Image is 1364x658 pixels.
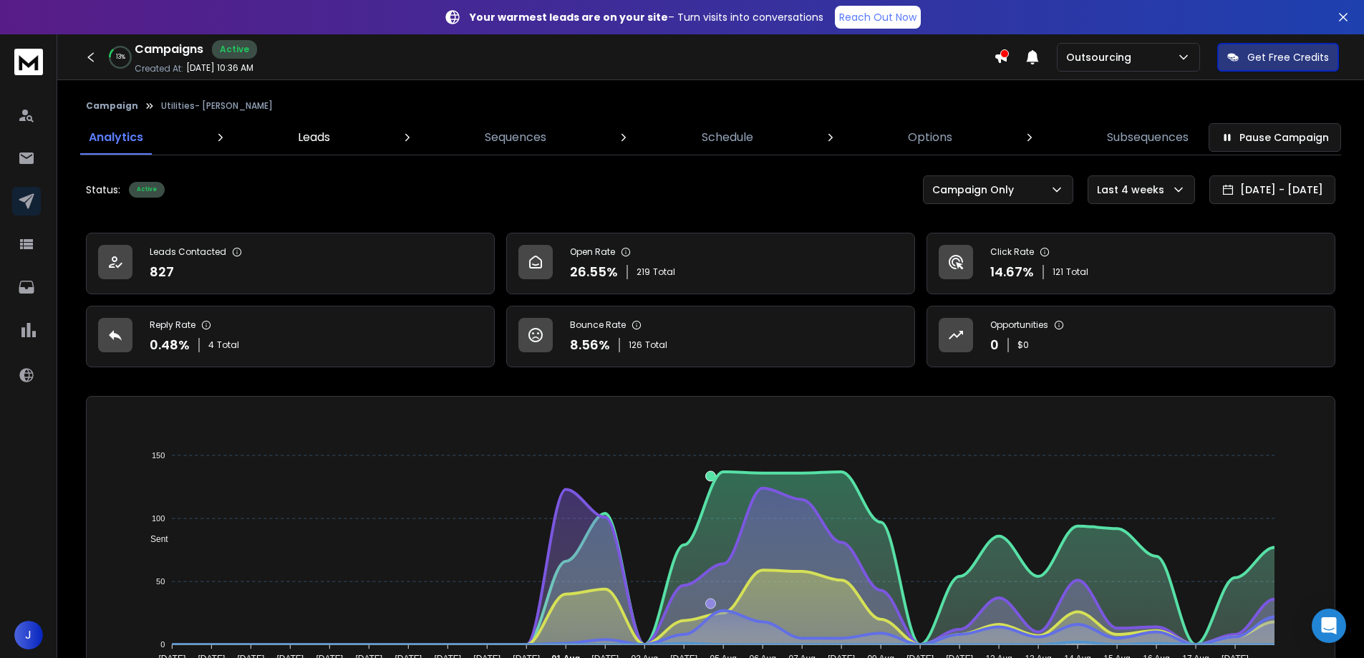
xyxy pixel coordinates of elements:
[80,120,152,155] a: Analytics
[899,120,961,155] a: Options
[160,640,165,649] tspan: 0
[150,246,226,258] p: Leads Contacted
[14,621,43,649] button: J
[1209,175,1335,204] button: [DATE] - [DATE]
[470,10,823,24] p: – Turn visits into conversations
[506,306,915,367] a: Bounce Rate8.56%126Total
[1017,339,1029,351] p: $ 0
[839,10,916,24] p: Reach Out Now
[135,63,183,74] p: Created At:
[152,514,165,523] tspan: 100
[932,183,1020,197] p: Campaign Only
[908,129,952,146] p: Options
[990,262,1034,282] p: 14.67 %
[212,40,257,59] div: Active
[217,339,239,351] span: Total
[990,246,1034,258] p: Click Rate
[570,335,610,355] p: 8.56 %
[150,319,195,331] p: Reply Rate
[476,120,555,155] a: Sequences
[702,129,753,146] p: Schedule
[152,451,165,460] tspan: 150
[629,339,642,351] span: 126
[1247,50,1329,64] p: Get Free Credits
[86,233,495,294] a: Leads Contacted827
[1097,183,1170,197] p: Last 4 weeks
[298,129,330,146] p: Leads
[89,129,143,146] p: Analytics
[653,266,675,278] span: Total
[835,6,921,29] a: Reach Out Now
[289,120,339,155] a: Leads
[116,53,125,62] p: 13 %
[156,577,165,586] tspan: 50
[140,534,168,544] span: Sent
[570,319,626,331] p: Bounce Rate
[1209,123,1341,152] button: Pause Campaign
[927,306,1335,367] a: Opportunities0$0
[135,41,203,58] h1: Campaigns
[645,339,667,351] span: Total
[129,182,165,198] div: Active
[86,306,495,367] a: Reply Rate0.48%4Total
[86,100,138,112] button: Campaign
[86,183,120,197] p: Status:
[150,335,190,355] p: 0.48 %
[161,100,273,112] p: Utilities- [PERSON_NAME]
[1217,43,1339,72] button: Get Free Credits
[150,262,174,282] p: 827
[570,262,618,282] p: 26.55 %
[14,49,43,75] img: logo
[637,266,650,278] span: 219
[208,339,214,351] span: 4
[506,233,915,294] a: Open Rate26.55%219Total
[186,62,253,74] p: [DATE] 10:36 AM
[990,319,1048,331] p: Opportunities
[1098,120,1197,155] a: Subsequences
[1053,266,1063,278] span: 121
[693,120,762,155] a: Schedule
[470,10,668,24] strong: Your warmest leads are on your site
[1066,266,1088,278] span: Total
[570,246,615,258] p: Open Rate
[927,233,1335,294] a: Click Rate14.67%121Total
[1107,129,1189,146] p: Subsequences
[1312,609,1346,643] div: Open Intercom Messenger
[990,335,999,355] p: 0
[485,129,546,146] p: Sequences
[1066,50,1137,64] p: Outsourcing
